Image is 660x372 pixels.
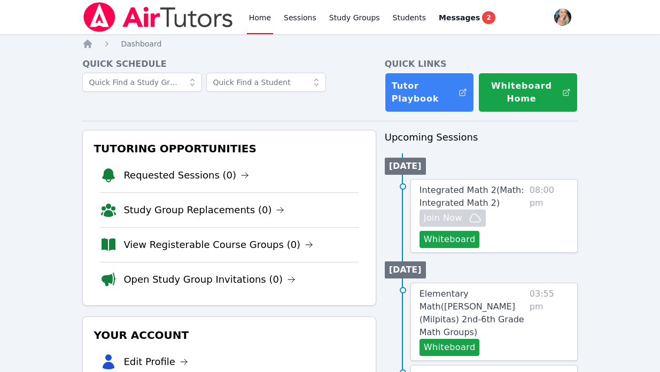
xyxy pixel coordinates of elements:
[91,325,367,345] h3: Your Account
[206,73,326,92] input: Quick Find a Student
[420,288,525,339] a: Elementary Math([PERSON_NAME] (Milpitas) 2nd-6th Grade Math Groups)
[123,272,296,287] a: Open Study Group Invitations (0)
[385,261,426,278] li: [DATE]
[420,184,525,210] a: Integrated Math 2(Math: Integrated Math 2)
[424,212,462,224] span: Join Now
[121,38,161,49] a: Dashboard
[123,354,188,369] a: Edit Profile
[385,58,578,71] h4: Quick Links
[420,339,480,356] button: Whiteboard
[121,40,161,48] span: Dashboard
[82,73,202,92] input: Quick Find a Study Group
[123,203,284,218] a: Study Group Replacements (0)
[478,73,578,112] button: Whiteboard Home
[385,73,474,112] a: Tutor Playbook
[420,289,524,337] span: Elementary Math ( [PERSON_NAME] (Milpitas) 2nd-6th Grade Math Groups )
[82,58,376,71] h4: Quick Schedule
[91,139,367,158] h3: Tutoring Opportunities
[530,288,569,356] span: 03:55 pm
[482,11,495,24] span: 2
[420,185,524,208] span: Integrated Math 2 ( Math: Integrated Math 2 )
[385,158,426,175] li: [DATE]
[420,210,486,227] button: Join Now
[82,38,577,49] nav: Breadcrumb
[530,184,569,248] span: 08:00 pm
[385,130,578,145] h3: Upcoming Sessions
[123,168,249,183] a: Requested Sessions (0)
[420,231,480,248] button: Whiteboard
[82,2,234,32] img: Air Tutors
[439,12,480,23] span: Messages
[123,237,313,252] a: View Registerable Course Groups (0)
